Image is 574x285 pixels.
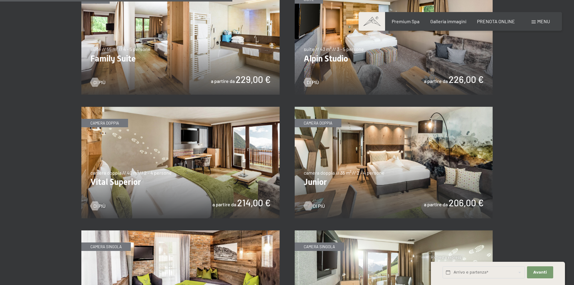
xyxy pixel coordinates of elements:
[430,18,466,24] a: Galleria immagini
[477,18,515,24] a: PRENOTA ONLINE
[295,107,493,218] img: Junior
[313,203,325,209] span: Di più
[295,231,493,234] a: Single Superior
[81,231,280,234] a: Single Alpin
[307,79,319,86] span: Di più
[537,18,550,24] span: Menu
[304,203,319,209] a: Di più
[81,107,280,111] a: Vital Superior
[295,107,493,111] a: Junior
[533,270,547,275] span: Avanti
[527,266,553,279] button: Avanti
[431,255,461,260] span: Richiesta express
[90,79,105,86] a: Di più
[93,203,105,209] span: Di più
[304,79,319,86] a: Di più
[93,79,105,86] span: Di più
[90,203,105,209] a: Di più
[81,107,280,218] img: Vital Superior
[392,18,419,24] a: Premium Spa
